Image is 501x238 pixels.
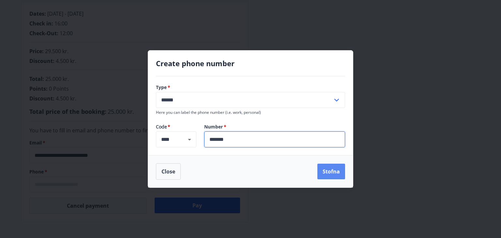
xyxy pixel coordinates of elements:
span: Code [156,124,196,130]
button: Stofna [317,164,345,179]
button: Open [185,135,194,144]
span: Here you can label the phone number (i.e. work, personal) [156,110,261,115]
div: Number [204,131,345,147]
label: Number [204,124,345,130]
button: Close [156,163,181,180]
label: Type [156,84,345,91]
h4: Create phone number [156,58,345,68]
